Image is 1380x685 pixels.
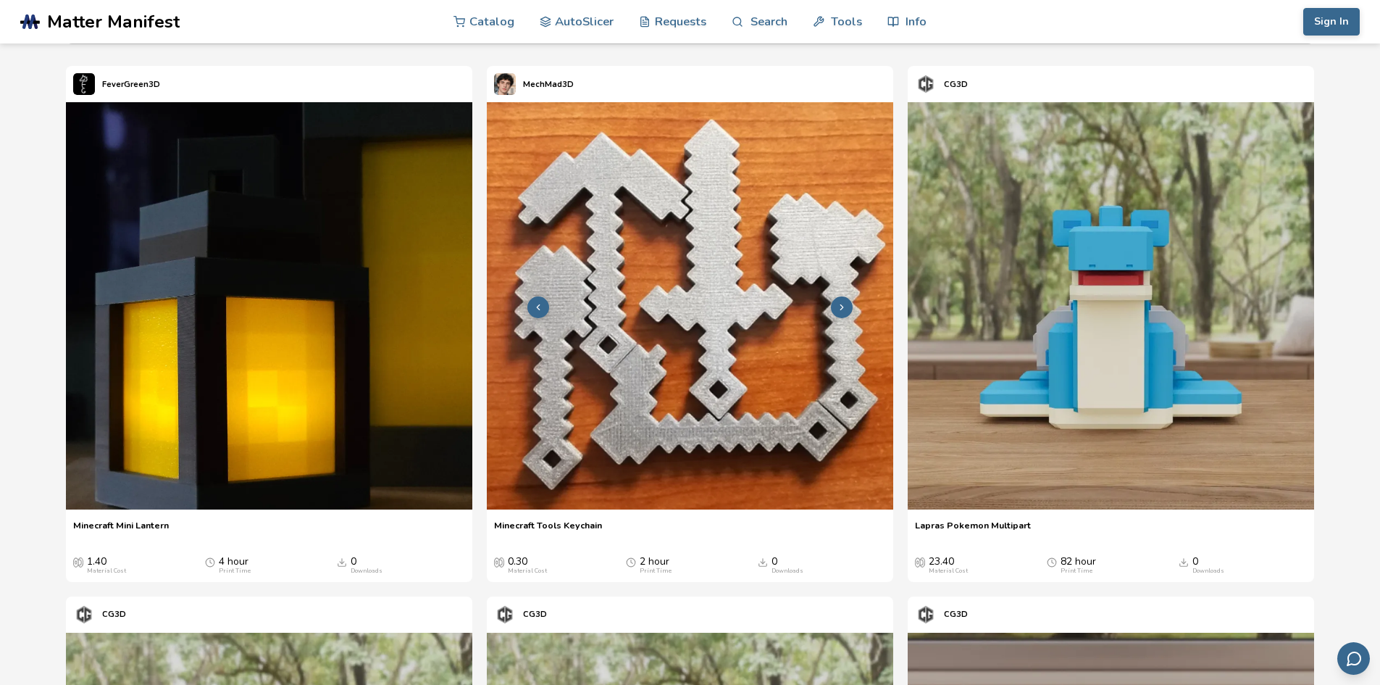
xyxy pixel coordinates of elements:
[944,607,968,622] p: CG3D
[1047,556,1057,568] span: Average Print Time
[87,568,126,575] div: Material Cost
[102,607,126,622] p: CG3D
[73,604,95,626] img: CG3D's profile
[771,568,803,575] div: Downloads
[915,520,1031,541] a: Lapras Pokemon Multipart
[219,556,251,575] div: 4 hour
[915,604,937,626] img: CG3D's profile
[915,73,937,95] img: CG3D's profile
[494,556,504,568] span: Average Cost
[1192,568,1224,575] div: Downloads
[1337,642,1370,675] button: Send feedback via email
[1179,556,1189,568] span: Downloads
[508,568,547,575] div: Material Cost
[351,568,382,575] div: Downloads
[219,568,251,575] div: Print Time
[908,66,975,102] a: CG3D's profileCG3D
[73,73,95,95] img: FeverGreen3D's profile
[337,556,347,568] span: Downloads
[351,556,382,575] div: 0
[508,556,547,575] div: 0.30
[47,12,180,32] span: Matter Manifest
[1061,568,1092,575] div: Print Time
[73,520,169,541] a: Minecraft Mini Lantern
[66,597,133,633] a: CG3D's profileCG3D
[494,73,516,95] img: MechMad3D's profile
[1061,556,1096,575] div: 82 hour
[523,77,574,92] p: MechMad3D
[87,556,126,575] div: 1.40
[929,568,968,575] div: Material Cost
[944,77,968,92] p: CG3D
[487,597,554,633] a: CG3D's profileCG3D
[771,556,803,575] div: 0
[1303,8,1360,36] button: Sign In
[929,556,968,575] div: 23.40
[758,556,768,568] span: Downloads
[205,556,215,568] span: Average Print Time
[640,568,672,575] div: Print Time
[73,556,83,568] span: Average Cost
[640,556,672,575] div: 2 hour
[915,556,925,568] span: Average Cost
[523,607,547,622] p: CG3D
[66,66,167,102] a: FeverGreen3D's profileFeverGreen3D
[626,556,636,568] span: Average Print Time
[908,597,975,633] a: CG3D's profileCG3D
[487,66,581,102] a: MechMad3D's profileMechMad3D
[494,604,516,626] img: CG3D's profile
[1192,556,1224,575] div: 0
[494,520,602,541] a: Minecraft Tools Keychain
[102,77,160,92] p: FeverGreen3D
